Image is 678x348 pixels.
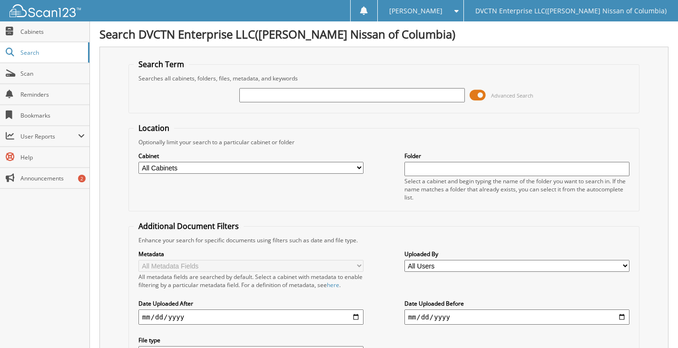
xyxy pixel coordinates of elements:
[138,152,364,160] label: Cabinet
[134,123,174,133] legend: Location
[78,175,86,182] div: 2
[404,299,630,308] label: Date Uploaded Before
[404,177,630,201] div: Select a cabinet and begin typing the name of the folder you want to search in. If the name match...
[20,153,85,161] span: Help
[138,273,364,289] div: All metadata fields are searched by default. Select a cabinet with metadata to enable filtering b...
[20,111,85,119] span: Bookmarks
[99,26,668,42] h1: Search DVCTN Enterprise LLC([PERSON_NAME] Nissan of Columbia)
[404,152,630,160] label: Folder
[138,336,364,344] label: File type
[20,28,85,36] span: Cabinets
[20,49,83,57] span: Search
[134,236,634,244] div: Enhance your search for specific documents using filters such as date and file type.
[389,8,442,14] span: [PERSON_NAME]
[138,299,364,308] label: Date Uploaded After
[404,250,630,258] label: Uploaded By
[20,174,85,182] span: Announcements
[20,70,85,78] span: Scan
[134,221,244,231] legend: Additional Document Filters
[134,74,634,82] div: Searches all cabinets, folders, files, metadata, and keywords
[138,250,364,258] label: Metadata
[20,90,85,99] span: Reminders
[327,281,339,289] a: here
[404,309,630,325] input: end
[491,92,533,99] span: Advanced Search
[134,138,634,146] div: Optionally limit your search to a particular cabinet or folder
[138,309,364,325] input: start
[10,4,81,17] img: scan123-logo-white.svg
[134,59,189,70] legend: Search Term
[475,8,667,14] span: DVCTN Enterprise LLC([PERSON_NAME] Nissan of Columbia)
[20,132,78,140] span: User Reports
